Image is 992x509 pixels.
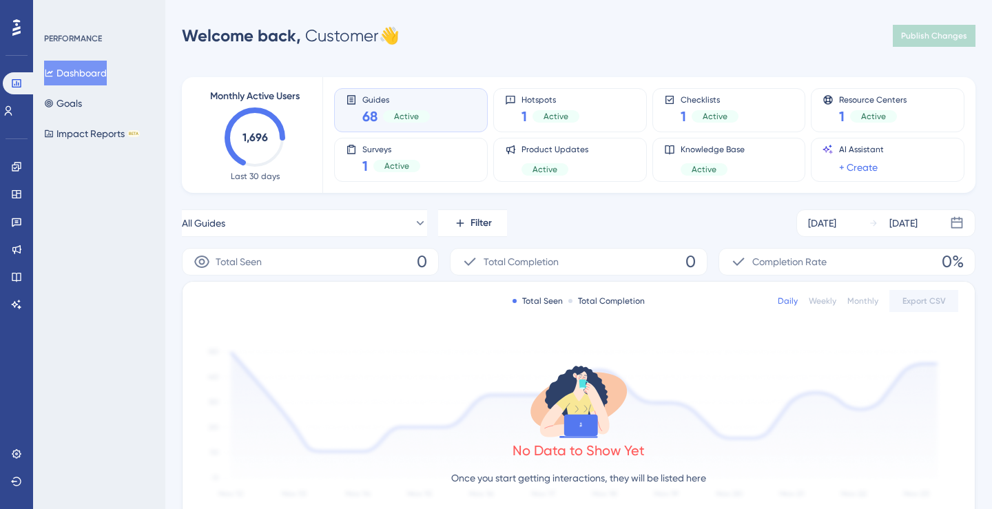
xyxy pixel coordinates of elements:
[362,144,420,154] span: Surveys
[362,156,368,176] span: 1
[861,111,886,122] span: Active
[438,209,507,237] button: Filter
[703,111,727,122] span: Active
[839,94,907,104] span: Resource Centers
[362,94,430,104] span: Guides
[809,295,836,307] div: Weekly
[808,215,836,231] div: [DATE]
[44,33,102,44] div: PERFORMANCE
[681,107,686,126] span: 1
[182,25,301,45] span: Welcome back,
[839,107,845,126] span: 1
[484,253,559,270] span: Total Completion
[242,131,268,144] text: 1,696
[384,160,409,172] span: Active
[513,295,563,307] div: Total Seen
[889,290,958,312] button: Export CSV
[216,253,262,270] span: Total Seen
[681,94,738,104] span: Checklists
[685,251,696,273] span: 0
[44,61,107,85] button: Dashboard
[182,215,225,231] span: All Guides
[451,470,706,486] p: Once you start getting interactions, they will be listed here
[521,107,527,126] span: 1
[692,164,716,175] span: Active
[182,25,400,47] div: Customer 👋
[752,253,827,270] span: Completion Rate
[568,295,645,307] div: Total Completion
[839,159,878,176] a: + Create
[778,295,798,307] div: Daily
[127,130,140,137] div: BETA
[44,91,82,116] button: Goals
[902,295,946,307] span: Export CSV
[893,25,975,47] button: Publish Changes
[513,441,645,460] div: No Data to Show Yet
[889,215,918,231] div: [DATE]
[182,209,427,237] button: All Guides
[681,144,745,155] span: Knowledge Base
[901,30,967,41] span: Publish Changes
[839,144,884,155] span: AI Assistant
[471,215,492,231] span: Filter
[521,94,579,104] span: Hotspots
[44,121,140,146] button: Impact ReportsBETA
[521,144,588,155] span: Product Updates
[533,164,557,175] span: Active
[544,111,568,122] span: Active
[362,107,378,126] span: 68
[394,111,419,122] span: Active
[417,251,427,273] span: 0
[231,171,280,182] span: Last 30 days
[847,295,878,307] div: Monthly
[210,88,300,105] span: Monthly Active Users
[942,251,964,273] span: 0%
